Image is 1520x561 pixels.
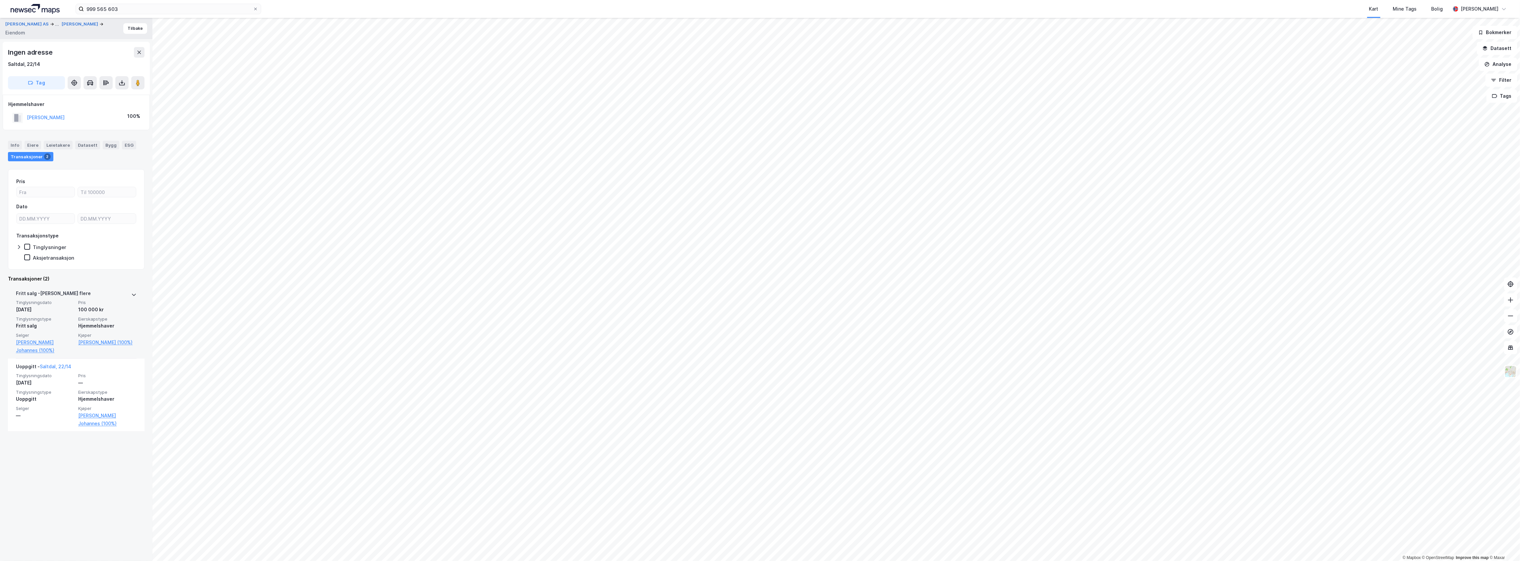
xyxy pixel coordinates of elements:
a: [PERSON_NAME] Johannes (100%) [16,338,74,354]
span: Selger [16,332,74,338]
a: OpenStreetMap [1422,555,1454,560]
button: Analyse [1479,58,1517,71]
div: Ingen adresse [8,47,54,58]
div: Transaksjoner [8,152,53,161]
div: Pris [16,178,25,185]
span: Pris [78,373,137,379]
a: Saltdal, 22/14 [40,364,71,369]
span: Eierskapstype [78,389,137,395]
img: Z [1504,365,1517,378]
div: Fritt salg [16,322,74,330]
button: [PERSON_NAME] [62,21,99,27]
div: Eiendom [5,29,25,37]
button: [PERSON_NAME] AS [5,20,50,28]
span: Tinglysningstype [16,389,74,395]
span: Pris [78,300,137,305]
div: 100 000 kr [78,306,137,314]
div: Leietakere [44,141,73,149]
div: Uoppgitt [16,395,74,403]
div: — [16,412,74,420]
span: Kjøper [78,332,137,338]
div: Uoppgitt - [16,363,71,373]
input: Fra [17,187,75,197]
div: [PERSON_NAME] [1461,5,1499,13]
div: Bolig [1432,5,1443,13]
div: Dato [16,203,28,211]
div: Saltdal, 22/14 [8,60,40,68]
span: Eierskapstype [78,316,137,322]
span: Tinglysningsdato [16,373,74,379]
div: Hjemmelshaver [78,322,137,330]
div: 2 [44,153,51,160]
a: Mapbox [1403,555,1421,560]
div: Kontrollprogram for chat [1487,529,1520,561]
button: Tags [1487,89,1517,103]
div: Hjemmelshaver [78,395,137,403]
div: Eiere [25,141,41,149]
div: Transaksjonstype [16,232,59,240]
div: Info [8,141,22,149]
input: Til 100000 [78,187,136,197]
div: Aksjetransaksjon [33,255,74,261]
a: Improve this map [1456,555,1489,560]
a: [PERSON_NAME] Johannes (100%) [78,412,137,428]
button: Bokmerker [1473,26,1517,39]
span: Tinglysningsdato [16,300,74,305]
div: Kart [1369,5,1378,13]
div: Datasett [75,141,100,149]
button: Filter [1486,74,1517,87]
div: ... [55,20,59,28]
div: Transaksjoner (2) [8,275,145,283]
div: Hjemmelshaver [8,100,144,108]
div: — [78,379,137,387]
input: Søk på adresse, matrikkel, gårdeiere, leietakere eller personer [84,4,253,14]
button: Tag [8,76,65,89]
div: Bygg [103,141,119,149]
span: Selger [16,406,74,411]
span: Kjøper [78,406,137,411]
input: DD.MM.YYYY [17,214,75,224]
input: DD.MM.YYYY [78,214,136,224]
div: [DATE] [16,379,74,387]
a: [PERSON_NAME] (100%) [78,338,137,346]
div: [DATE] [16,306,74,314]
div: Fritt salg - [PERSON_NAME] flere [16,289,91,300]
button: Datasett [1477,42,1517,55]
button: Tilbake [123,23,147,34]
div: 100% [127,112,140,120]
iframe: Chat Widget [1487,529,1520,561]
div: Tinglysninger [33,244,66,250]
div: ESG [122,141,136,149]
span: Tinglysningstype [16,316,74,322]
div: Mine Tags [1393,5,1417,13]
img: logo.a4113a55bc3d86da70a041830d287a7e.svg [11,4,60,14]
